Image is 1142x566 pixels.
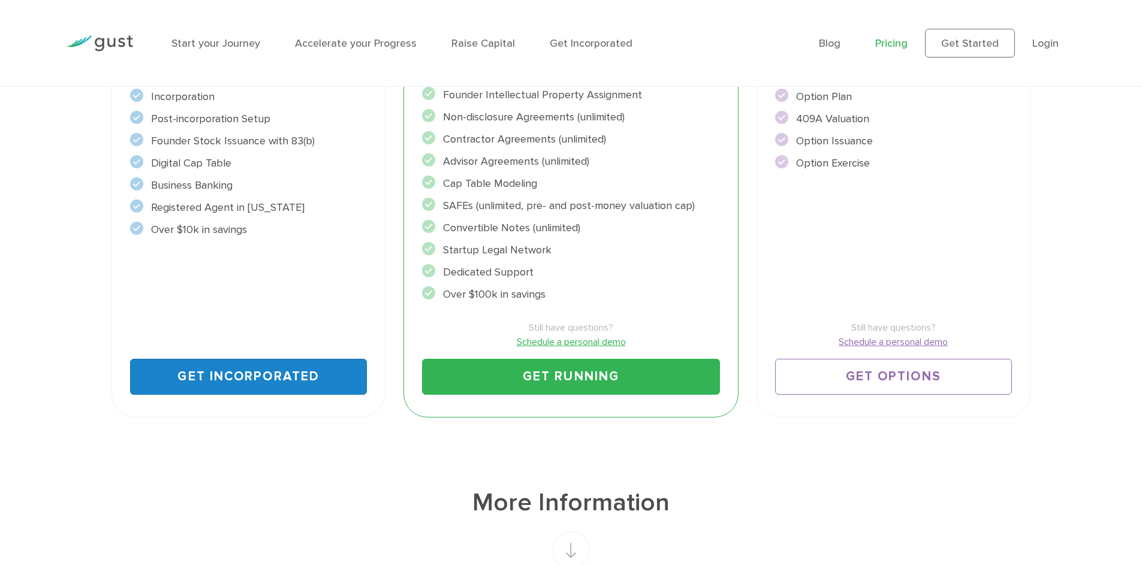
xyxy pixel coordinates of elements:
[422,359,720,395] a: Get Running
[422,286,720,302] li: Over $100k in savings
[66,35,133,52] img: Gust Logo
[775,320,1012,335] span: Still have questions?
[775,133,1012,149] li: Option Issuance
[422,198,720,214] li: SAFEs (unlimited, pre- and post-money valuation cap)
[422,264,720,280] li: Dedicated Support
[422,153,720,170] li: Advisor Agreements (unlimited)
[130,89,367,105] li: Incorporation
[819,37,840,50] a: Blog
[112,486,1030,520] h1: More Information
[422,242,720,258] li: Startup Legal Network
[422,175,720,192] li: Cap Table Modeling
[171,37,260,50] a: Start your Journey
[130,222,367,238] li: Over $10k in savings
[1032,37,1059,50] a: Login
[451,37,515,50] a: Raise Capital
[775,111,1012,127] li: 409A Valuation
[925,29,1015,57] a: Get Started
[130,199,367,216] li: Registered Agent in [US_STATE]
[422,109,720,125] li: Non-disclosure Agreements (unlimited)
[422,220,720,236] li: Convertible Notes (unlimited)
[295,37,417,50] a: Accelerate your Progress
[130,155,367,171] li: Digital Cap Table
[130,177,367,193] li: Business Banking
[130,111,367,127] li: Post-incorporation Setup
[775,359,1012,395] a: Get Options
[422,335,720,349] a: Schedule a personal demo
[130,133,367,149] li: Founder Stock Issuance with 83(b)
[550,37,632,50] a: Get Incorporated
[422,320,720,335] span: Still have questions?
[130,359,367,395] a: Get Incorporated
[875,37,908,50] a: Pricing
[775,335,1012,349] a: Schedule a personal demo
[422,131,720,147] li: Contractor Agreements (unlimited)
[775,155,1012,171] li: Option Exercise
[775,89,1012,105] li: Option Plan
[422,87,720,103] li: Founder Intellectual Property Assignment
